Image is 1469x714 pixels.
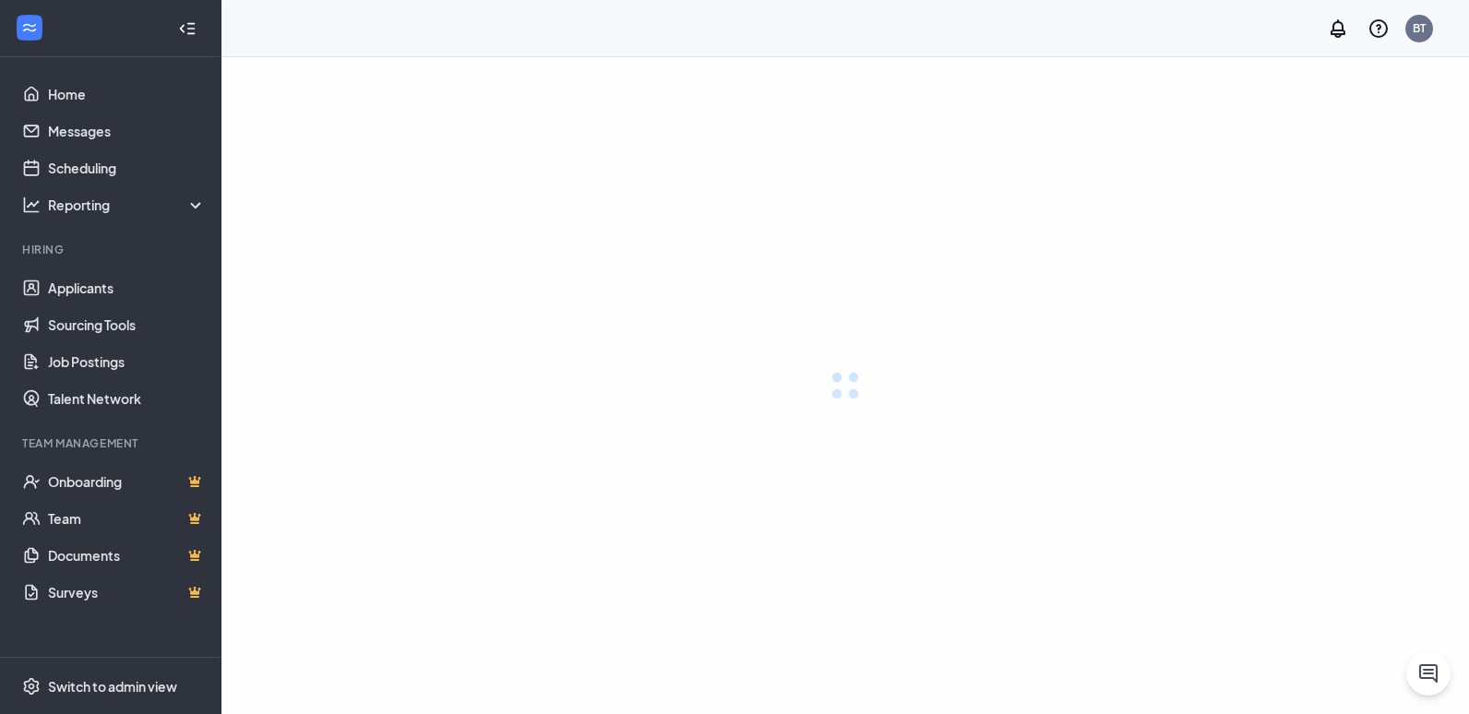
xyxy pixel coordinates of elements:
[1417,662,1439,684] svg: ChatActive
[22,196,41,214] svg: Analysis
[48,343,206,380] a: Job Postings
[22,435,202,451] div: Team Management
[22,677,41,696] svg: Settings
[48,306,206,343] a: Sourcing Tools
[48,380,206,417] a: Talent Network
[48,269,206,306] a: Applicants
[22,242,202,257] div: Hiring
[48,574,206,611] a: SurveysCrown
[48,113,206,149] a: Messages
[1406,651,1451,696] button: ChatActive
[48,196,207,214] div: Reporting
[1413,20,1426,36] div: BT
[48,500,206,537] a: TeamCrown
[48,537,206,574] a: DocumentsCrown
[20,18,39,37] svg: WorkstreamLogo
[48,149,206,186] a: Scheduling
[1327,18,1349,40] svg: Notifications
[48,76,206,113] a: Home
[178,19,197,38] svg: Collapse
[48,463,206,500] a: OnboardingCrown
[1367,18,1390,40] svg: QuestionInfo
[48,677,177,696] div: Switch to admin view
